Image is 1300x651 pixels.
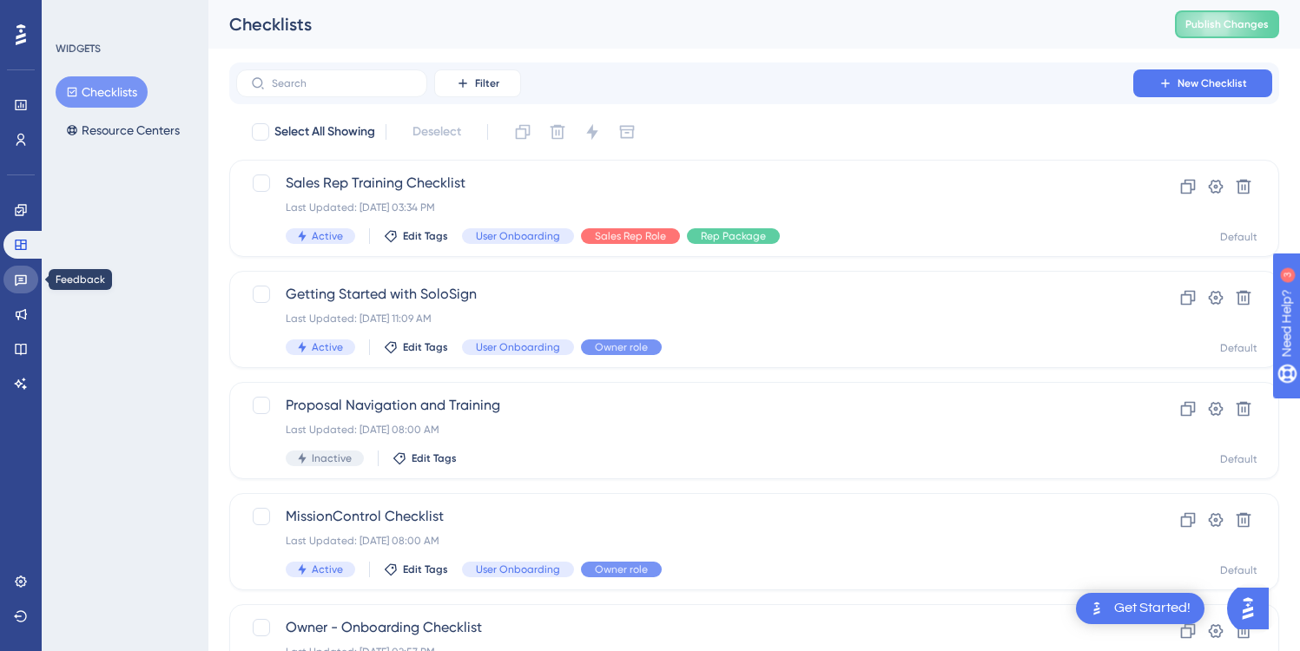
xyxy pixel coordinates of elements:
[286,395,1084,416] span: Proposal Navigation and Training
[286,506,1084,527] span: MissionControl Checklist
[312,451,352,465] span: Inactive
[384,340,448,354] button: Edit Tags
[1220,341,1257,355] div: Default
[384,229,448,243] button: Edit Tags
[412,451,457,465] span: Edit Tags
[403,562,448,576] span: Edit Tags
[274,122,375,142] span: Select All Showing
[286,534,1084,548] div: Last Updated: [DATE] 08:00 AM
[286,423,1084,437] div: Last Updated: [DATE] 08:00 AM
[1175,10,1279,38] button: Publish Changes
[1178,76,1247,90] span: New Checklist
[434,69,521,97] button: Filter
[397,116,477,148] button: Deselect
[312,340,343,354] span: Active
[1220,452,1257,466] div: Default
[595,340,648,354] span: Owner role
[476,562,560,576] span: User Onboarding
[412,122,461,142] span: Deselect
[286,312,1084,325] div: Last Updated: [DATE] 11:09 AM
[701,229,766,243] span: Rep Package
[1114,599,1191,618] div: Get Started!
[286,173,1084,194] span: Sales Rep Training Checklist
[286,284,1084,305] span: Getting Started with SoloSign
[1227,582,1279,635] iframe: UserGuiding AI Assistant Launcher
[312,229,343,243] span: Active
[286,201,1084,214] div: Last Updated: [DATE] 03:34 PM
[595,562,648,576] span: Owner role
[403,229,448,243] span: Edit Tags
[56,76,148,108] button: Checklists
[229,12,1132,36] div: Checklists
[1133,69,1272,97] button: New Checklist
[1220,230,1257,244] div: Default
[286,617,1084,638] span: Owner - Onboarding Checklist
[272,77,412,89] input: Search
[595,229,666,243] span: Sales Rep Role
[1076,593,1204,624] div: Open Get Started! checklist
[393,451,457,465] button: Edit Tags
[476,340,560,354] span: User Onboarding
[312,562,343,576] span: Active
[476,229,560,243] span: User Onboarding
[384,562,448,576] button: Edit Tags
[403,340,448,354] span: Edit Tags
[475,76,499,90] span: Filter
[1220,563,1257,577] div: Default
[41,4,109,25] span: Need Help?
[1086,598,1107,619] img: launcher-image-alternative-text
[1185,17,1269,31] span: Publish Changes
[56,115,190,146] button: Resource Centers
[121,9,126,23] div: 3
[56,42,101,56] div: WIDGETS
